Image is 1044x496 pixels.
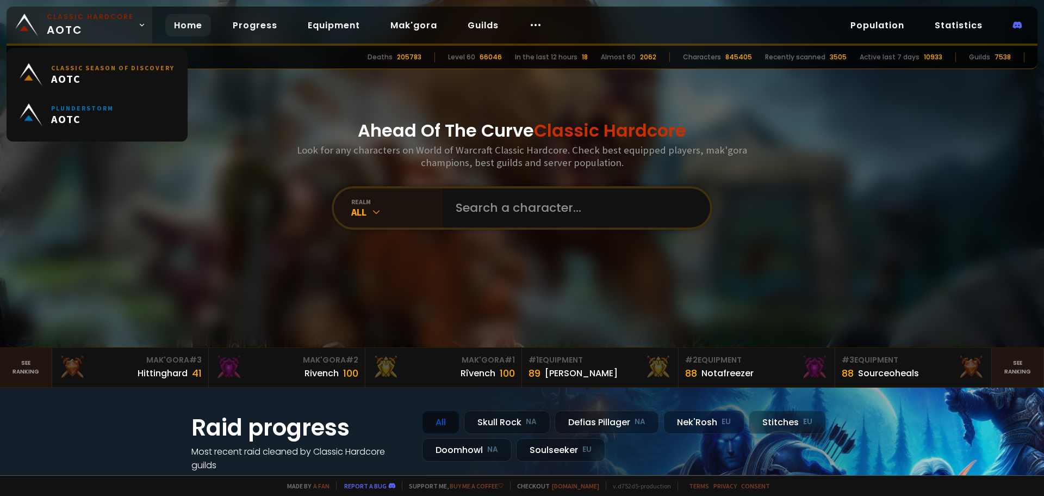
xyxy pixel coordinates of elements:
[397,52,421,62] div: 205783
[516,438,605,462] div: Soulseeker
[992,348,1044,387] a: Seeranking
[358,118,686,144] h1: Ahead Of The Curve
[722,417,731,427] small: EU
[191,411,409,445] h1: Raid progress
[555,411,659,434] div: Defias Pillager
[926,14,991,36] a: Statistics
[461,366,495,380] div: Rîvench
[842,14,913,36] a: Population
[534,118,686,143] span: Classic Hardcore
[215,354,358,366] div: Mak'Gora
[842,366,854,381] div: 88
[529,366,540,381] div: 89
[749,411,826,434] div: Stitches
[969,52,990,62] div: Guilds
[459,14,507,36] a: Guilds
[47,12,134,38] span: AOTC
[450,482,504,490] a: Buy me a coffee
[741,482,770,490] a: Consent
[701,366,754,380] div: Notafreezer
[189,354,202,365] span: # 3
[510,482,599,490] span: Checkout
[842,354,854,365] span: # 3
[192,366,202,381] div: 41
[293,144,751,169] h3: Look for any characters on World of Warcraft Classic Hardcore. Check best equipped players, mak'g...
[640,52,656,62] div: 2062
[351,198,443,206] div: realm
[685,354,698,365] span: # 2
[344,482,387,490] a: Report a bug
[138,366,188,380] div: Hittinghard
[52,348,209,387] a: Mak'Gora#3Hittinghard41
[365,348,522,387] a: Mak'Gora#1Rîvench100
[382,14,446,36] a: Mak'gora
[606,482,671,490] span: v. d752d5 - production
[351,206,443,218] div: All
[368,52,393,62] div: Deaths
[515,52,577,62] div: In the last 12 hours
[526,417,537,427] small: NA
[464,411,550,434] div: Skull Rock
[765,52,825,62] div: Recently scanned
[858,366,919,380] div: Sourceoheals
[685,366,697,381] div: 88
[529,354,539,365] span: # 1
[209,348,365,387] a: Mak'Gora#2Rivench100
[679,348,835,387] a: #2Equipment88Notafreezer
[165,14,211,36] a: Home
[51,64,175,72] small: Classic Season of Discovery
[685,354,828,366] div: Equipment
[505,354,515,365] span: # 1
[59,354,202,366] div: Mak'Gora
[635,417,645,427] small: NA
[224,14,286,36] a: Progress
[304,366,339,380] div: Rivench
[842,354,985,366] div: Equipment
[552,482,599,490] a: [DOMAIN_NAME]
[191,473,262,485] a: See all progress
[313,482,330,490] a: a fan
[663,411,744,434] div: Nek'Rosh
[422,411,459,434] div: All
[689,482,709,490] a: Terms
[545,366,618,380] div: [PERSON_NAME]
[582,444,592,455] small: EU
[529,354,672,366] div: Equipment
[343,366,358,381] div: 100
[522,348,679,387] a: #1Equipment89[PERSON_NAME]
[346,354,358,365] span: # 2
[582,52,588,62] div: 18
[500,366,515,381] div: 100
[402,482,504,490] span: Support me,
[372,354,515,366] div: Mak'Gora
[47,12,134,22] small: Classic Hardcore
[51,104,114,112] small: Plunderstorm
[51,72,175,85] span: AOTC
[448,52,475,62] div: Level 60
[995,52,1011,62] div: 7538
[480,52,502,62] div: 66046
[299,14,369,36] a: Equipment
[683,52,721,62] div: Characters
[725,52,752,62] div: 845405
[713,482,737,490] a: Privacy
[601,52,636,62] div: Almost 60
[13,95,181,135] a: PlunderstormAOTC
[803,417,812,427] small: EU
[487,444,498,455] small: NA
[422,438,512,462] div: Doomhowl
[51,112,114,126] span: AOTC
[281,482,330,490] span: Made by
[860,52,919,62] div: Active last 7 days
[835,348,992,387] a: #3Equipment88Sourceoheals
[830,52,847,62] div: 3505
[924,52,942,62] div: 10933
[7,7,152,44] a: Classic HardcoreAOTC
[449,188,697,228] input: Search a character...
[13,54,181,95] a: Classic Season of DiscoveryAOTC
[191,445,409,472] h4: Most recent raid cleaned by Classic Hardcore guilds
